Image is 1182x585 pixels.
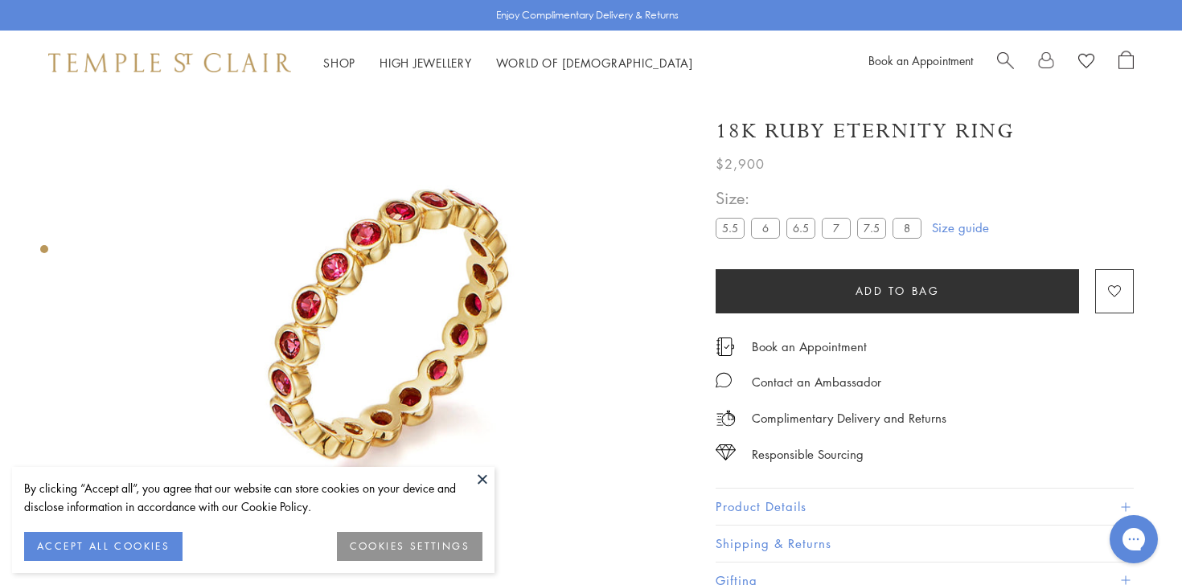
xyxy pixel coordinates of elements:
[496,55,693,71] a: World of [DEMOGRAPHIC_DATA]World of [DEMOGRAPHIC_DATA]
[716,337,735,356] img: icon_appointment.svg
[337,532,482,561] button: COOKIES SETTINGS
[1078,51,1094,75] a: View Wishlist
[868,52,973,68] a: Book an Appointment
[716,526,1134,562] button: Shipping & Returns
[822,218,851,238] label: 7
[323,55,355,71] a: ShopShop
[856,282,940,300] span: Add to bag
[716,185,928,211] span: Size:
[1118,51,1134,75] a: Open Shopping Bag
[716,444,736,460] img: icon_sourcing.svg
[48,53,291,72] img: Temple St. Clair
[380,55,472,71] a: High JewelleryHigh Jewellery
[716,489,1134,525] button: Product Details
[716,372,732,388] img: MessageIcon-01_2.svg
[893,218,921,238] label: 8
[40,241,48,266] div: Product gallery navigation
[716,218,745,238] label: 5.5
[752,444,864,464] div: Responsible Sourcing
[716,269,1079,313] button: Add to bag
[752,337,867,355] a: Book an Appointment
[857,218,886,238] label: 7.5
[24,479,482,516] div: By clicking “Accept all”, you agree that our website can store cookies on your device and disclos...
[786,218,815,238] label: 6.5
[24,532,183,561] button: ACCEPT ALL COOKIES
[323,53,693,73] nav: Main navigation
[716,408,736,428] img: icon_delivery.svg
[932,219,989,235] a: Size guide
[752,408,946,428] p: Complimentary Delivery and Returns
[997,51,1014,75] a: Search
[1102,509,1166,569] iframe: Gorgias live chat messenger
[752,372,881,392] div: Contact an Ambassador
[496,7,679,23] p: Enjoy Complimentary Delivery & Returns
[716,117,1015,145] h1: 18K Ruby Eternity Ring
[716,153,765,174] span: $2,900
[751,218,780,238] label: 6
